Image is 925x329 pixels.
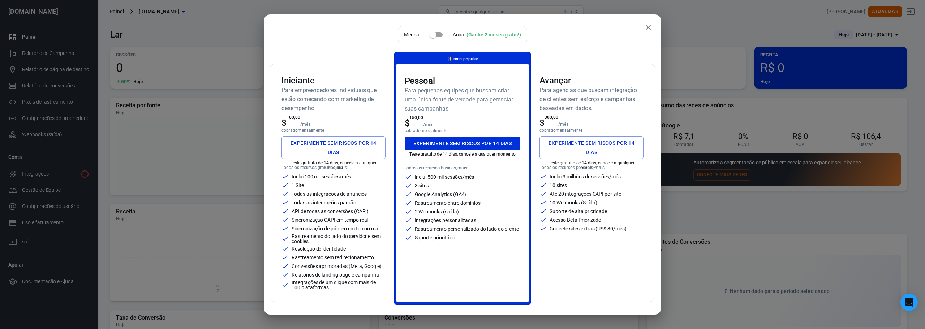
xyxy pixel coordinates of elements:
[298,128,324,133] font: mensalmente
[287,115,300,120] font: 100,00
[466,32,521,38] font: (Ganhe 2 meses grátis!)
[292,200,356,205] font: Todas as integrações padrão
[405,128,421,133] font: cobrado
[292,272,379,278] font: Relatórios de landing page e campanha
[550,191,621,197] font: Até 20 integrações CAPI por site
[539,165,606,170] font: Todos os recursos pessoais, mais:
[556,128,582,133] font: mensalmente
[292,208,369,214] font: API de todas as conversões (CAPI)
[292,217,368,223] font: Sincronização CAPI em tempo real
[292,174,351,179] font: Inclui 100 mil sessões/mês
[281,128,298,133] font: cobrado
[405,137,521,150] button: Experimente sem riscos por 14 dias
[409,152,516,157] font: Teste gratuito de 14 dias, cancele a qualquer momento
[453,56,478,61] font: mais popular
[550,208,607,214] font: Suporte de alta prioridade
[539,118,545,128] font: $
[415,183,429,189] font: 3 sites
[550,174,620,179] font: Inclui 3 milhões de sessões/mês
[292,233,381,244] font: Rastreamento do lado do servidor e sem cookies
[641,20,655,35] button: fechar
[281,136,386,159] button: Experimente sem riscos por 14 dias
[550,226,626,231] font: Conecte sites extras (US$ 30/mês)
[447,56,452,61] span: magia
[291,140,377,155] font: Experimente sem riscos por 14 dias
[292,280,376,290] font: Integrações de um clique com mais de 100 plataformas
[415,200,481,206] font: Rastreamento entre domínios
[900,294,918,311] div: Abra o Intercom Messenger
[292,263,382,269] font: Conversões aprimoradas (Meta, Google)
[539,136,644,159] button: Experimente sem riscos por 14 dias
[405,87,513,112] font: Para pequenas equipes que buscam criar uma única fonte de verdade para gerenciar suas campanhas.
[292,246,346,252] font: Resolução de identidade
[423,122,433,127] font: /mês
[415,217,477,223] font: Integrações personalizadas
[539,75,571,86] font: Avançar
[548,160,634,170] font: Teste gratuito de 14 dias, cancele a qualquer momento
[405,76,435,86] font: Pessoal
[281,87,377,112] font: Para empreendedores individuais que estão começando com marketing de desempenho.
[415,235,455,241] font: Suporte prioritário
[291,160,377,170] font: Teste gratuito de 14 dias, cancele a qualquer momento
[539,128,556,133] font: cobrado
[281,75,314,86] font: Iniciante
[548,140,634,155] font: Experimente sem riscos por 14 dias
[404,32,420,38] font: Mensal
[292,255,374,260] font: Rastreamento sem redirecionamento
[409,115,423,120] font: 150,00
[415,226,519,232] font: Rastreamento personalizado do lado do cliente
[550,200,597,205] font: 10 Webhooks (Saída)
[453,32,466,38] font: Anual
[281,118,287,128] font: $
[300,122,310,127] font: /mês
[415,174,474,180] font: Inclui 500 mil sessões/mês
[539,87,637,112] font: Para agências que buscam integração de clientes sem esforço e campanhas baseadas em dados.
[550,182,567,188] font: 10 sites
[405,118,410,128] font: $
[292,182,304,188] font: 1 Site
[292,226,379,231] font: Sincronização de público em tempo real
[292,191,367,197] font: Todas as integrações de anúncios
[550,217,601,223] font: Acesso Beta Priorizado
[447,56,452,61] font: ✨
[558,122,568,127] font: /mês
[421,128,447,133] font: mensalmente
[415,191,466,197] font: Google Analytics (GA4)
[415,209,459,215] font: 2 Webhooks (saída)
[413,140,512,146] font: Experimente sem riscos por 14 dias
[281,165,348,170] font: Todos os recursos gratuitos, mais:
[545,115,558,120] font: 300,00
[405,165,469,170] font: Todos os recursos básicos, mais:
